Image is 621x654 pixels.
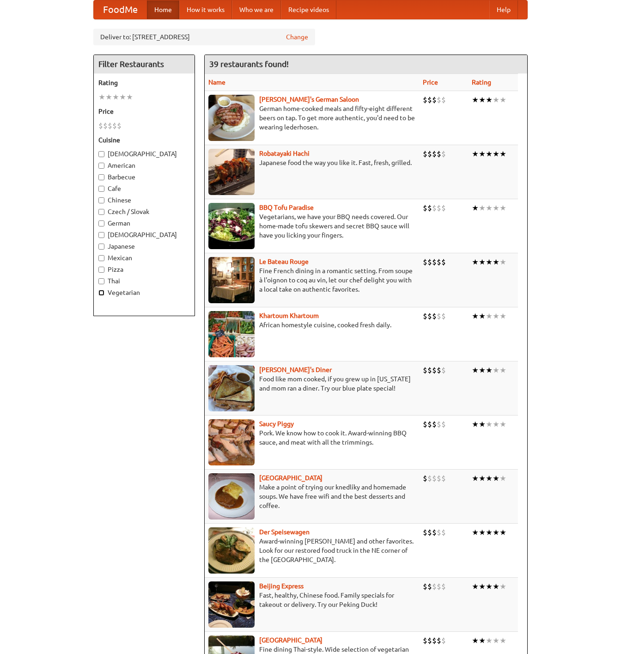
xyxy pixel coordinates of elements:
li: $ [441,581,446,592]
li: $ [423,581,427,592]
li: ★ [486,581,493,592]
img: czechpoint.jpg [208,473,255,520]
li: ★ [479,203,486,213]
li: $ [432,527,437,538]
li: ★ [499,581,506,592]
li: ★ [472,149,479,159]
li: $ [427,365,432,375]
input: Mexican [98,255,104,261]
li: ★ [493,636,499,646]
label: Pizza [98,265,190,274]
li: $ [441,311,446,321]
li: ★ [486,95,493,105]
li: ★ [499,311,506,321]
a: Rating [472,79,491,86]
a: [GEOGRAPHIC_DATA] [259,474,323,482]
input: Czech / Slovak [98,209,104,215]
img: robatayaki.jpg [208,149,255,195]
li: $ [108,121,112,131]
a: Recipe videos [281,0,336,19]
li: ★ [472,95,479,105]
li: $ [423,95,427,105]
input: Cafe [98,186,104,192]
li: $ [432,419,437,429]
li: ★ [493,95,499,105]
li: ★ [493,203,499,213]
li: $ [432,149,437,159]
label: Chinese [98,196,190,205]
li: ★ [472,527,479,538]
li: ★ [499,203,506,213]
img: khartoum.jpg [208,311,255,357]
li: ★ [479,311,486,321]
img: tofuparadise.jpg [208,203,255,249]
li: $ [112,121,117,131]
a: How it works [179,0,232,19]
a: Der Speisewagen [259,528,310,536]
li: ★ [472,473,479,483]
li: $ [423,149,427,159]
li: $ [423,365,427,375]
div: Deliver to: [STREET_ADDRESS] [93,29,315,45]
b: [GEOGRAPHIC_DATA] [259,636,323,644]
li: ★ [472,581,479,592]
li: ★ [499,95,506,105]
label: Japanese [98,242,190,251]
h5: Price [98,107,190,116]
li: $ [441,149,446,159]
li: $ [441,95,446,105]
li: ★ [499,473,506,483]
img: sallys.jpg [208,365,255,411]
li: $ [437,149,441,159]
input: Vegetarian [98,290,104,296]
li: ★ [472,636,479,646]
a: Beijing Express [259,582,304,590]
a: BBQ Tofu Paradise [259,204,314,211]
li: ★ [479,527,486,538]
li: ★ [486,473,493,483]
label: American [98,161,190,170]
li: $ [441,527,446,538]
li: $ [441,636,446,646]
li: $ [427,636,432,646]
li: ★ [493,527,499,538]
li: $ [432,203,437,213]
li: ★ [493,473,499,483]
input: Pizza [98,267,104,273]
li: ★ [499,257,506,267]
li: $ [427,581,432,592]
label: [DEMOGRAPHIC_DATA] [98,230,190,239]
li: ★ [479,95,486,105]
b: Saucy Piggy [259,420,294,428]
li: $ [427,473,432,483]
li: $ [432,581,437,592]
li: $ [432,365,437,375]
input: American [98,163,104,169]
h5: Rating [98,78,190,87]
li: ★ [486,311,493,321]
li: ★ [112,92,119,102]
li: $ [432,257,437,267]
li: $ [437,95,441,105]
li: $ [437,581,441,592]
li: ★ [486,419,493,429]
h5: Cuisine [98,135,190,145]
label: Cafe [98,184,190,193]
li: $ [117,121,122,131]
li: ★ [493,419,499,429]
li: $ [432,95,437,105]
li: ★ [499,365,506,375]
li: ★ [493,311,499,321]
li: ★ [472,257,479,267]
li: ★ [493,257,499,267]
li: $ [427,257,432,267]
li: $ [437,473,441,483]
p: Fast, healthy, Chinese food. Family specials for takeout or delivery. Try our Peking Duck! [208,591,415,609]
li: ★ [499,419,506,429]
li: $ [427,527,432,538]
a: Name [208,79,225,86]
h4: Filter Restaurants [94,55,195,73]
p: Pork. We know how to cook it. Award-winning BBQ sauce, and meat with all the trimmings. [208,428,415,447]
ng-pluralize: 39 restaurants found! [209,60,289,68]
input: [DEMOGRAPHIC_DATA] [98,232,104,238]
